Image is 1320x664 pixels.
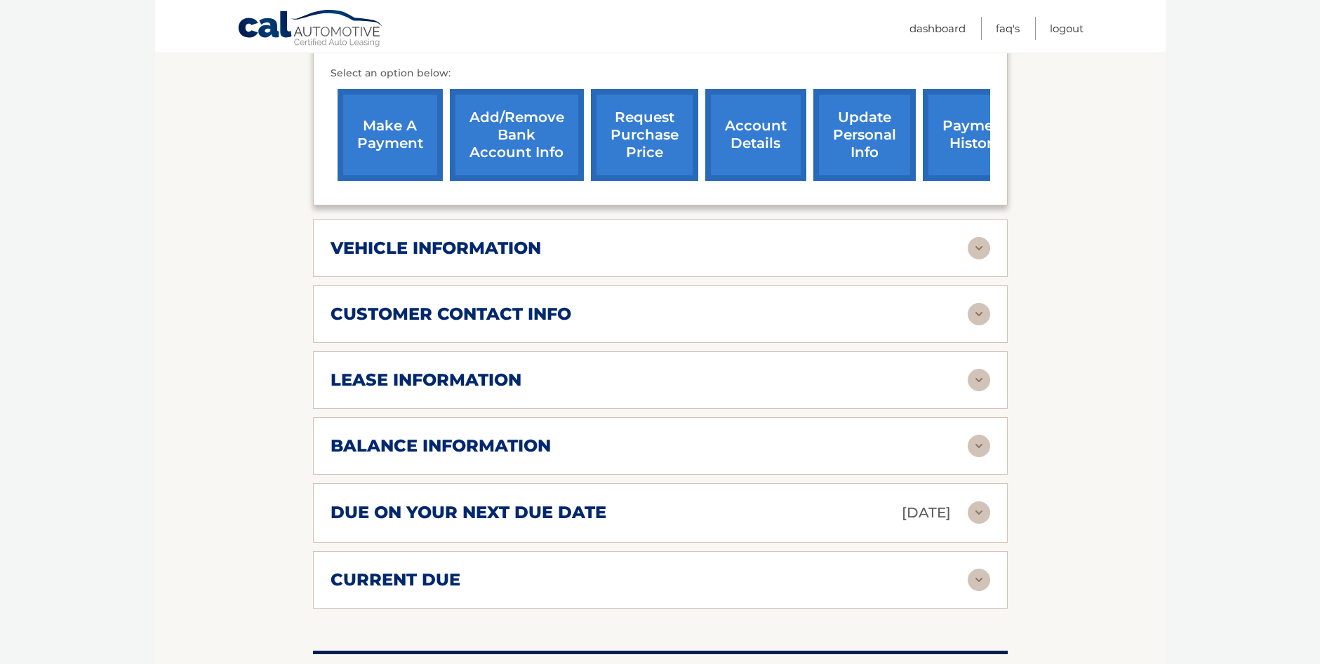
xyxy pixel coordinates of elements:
[1050,17,1084,40] a: Logout
[968,303,990,325] img: accordion-rest.svg
[968,237,990,259] img: accordion-rest.svg
[996,17,1020,40] a: FAQ's
[968,435,990,457] img: accordion-rest.svg
[902,501,951,525] p: [DATE]
[909,17,966,40] a: Dashboard
[450,89,584,181] a: Add/Remove bank account info
[331,435,551,456] h2: balance information
[591,89,698,181] a: request purchase price
[331,502,606,523] h2: due on your next due date
[237,9,385,50] a: Cal Automotive
[923,89,1028,181] a: payment history
[331,65,990,82] p: Select an option below:
[813,89,916,181] a: update personal info
[331,238,541,259] h2: vehicle information
[331,569,460,590] h2: current due
[968,569,990,591] img: accordion-rest.svg
[705,89,806,181] a: account details
[968,501,990,524] img: accordion-rest.svg
[338,89,443,181] a: make a payment
[331,304,571,325] h2: customer contact info
[331,370,521,391] h2: lease information
[968,369,990,391] img: accordion-rest.svg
